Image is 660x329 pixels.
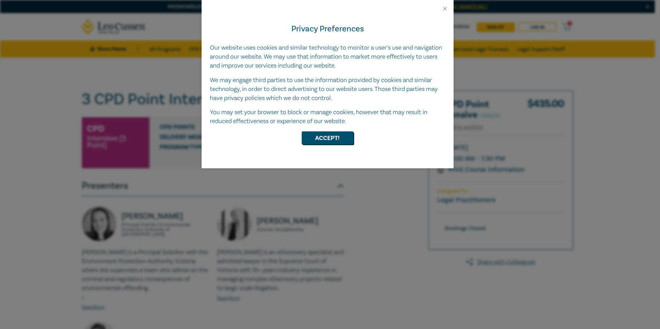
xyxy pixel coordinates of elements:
p: Our website uses cookies and similar technology to monitor a user’s use and navigation around our... [210,43,445,70]
p: We may engage third parties to use the information provided by cookies and similar technology, in... [210,76,445,103]
button: Close [442,6,448,12]
h4: Privacy Preferences [210,23,445,35]
p: You may set your browser to block or manage cookies, however that may result in reduced effective... [210,108,445,126]
button: Accept! [302,131,353,144]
